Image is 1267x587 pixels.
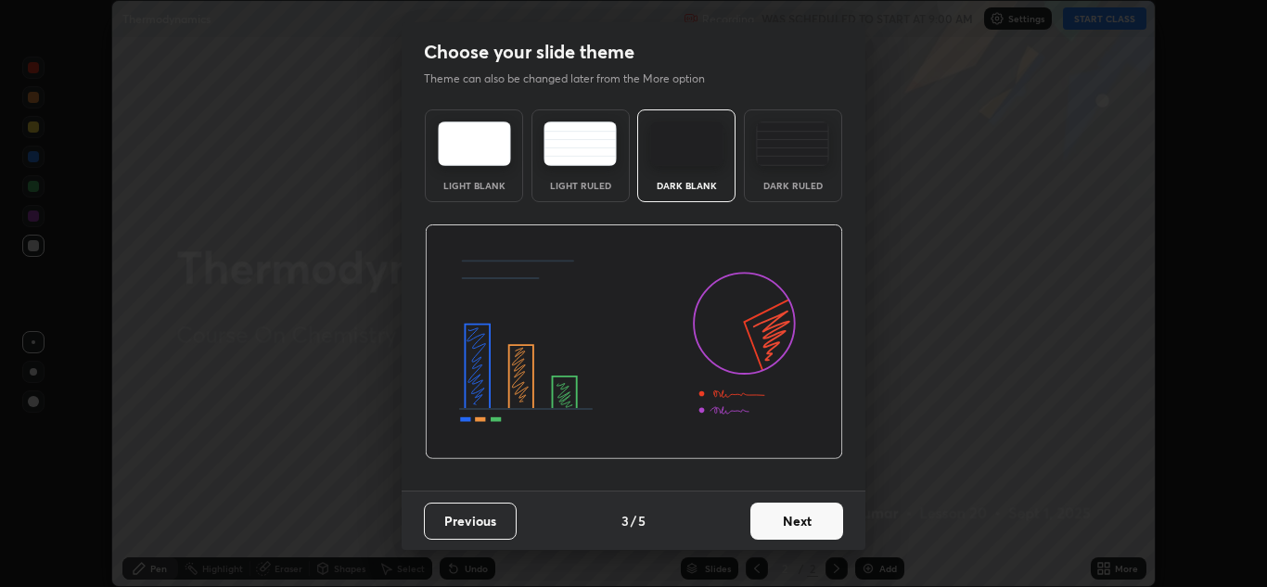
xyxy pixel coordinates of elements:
img: darkThemeBanner.d06ce4a2.svg [425,224,843,460]
img: darkTheme.f0cc69e5.svg [650,121,723,166]
h4: 5 [638,511,646,530]
h4: 3 [621,511,629,530]
img: lightRuledTheme.5fabf969.svg [544,121,617,166]
img: darkRuledTheme.de295e13.svg [756,121,829,166]
p: Theme can also be changed later from the More option [424,70,724,87]
h4: / [631,511,636,530]
img: lightTheme.e5ed3b09.svg [438,121,511,166]
div: Dark Ruled [756,181,830,190]
div: Dark Blank [649,181,723,190]
div: Light Ruled [544,181,618,190]
h2: Choose your slide theme [424,40,634,64]
button: Previous [424,503,517,540]
button: Next [750,503,843,540]
div: Light Blank [437,181,511,190]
